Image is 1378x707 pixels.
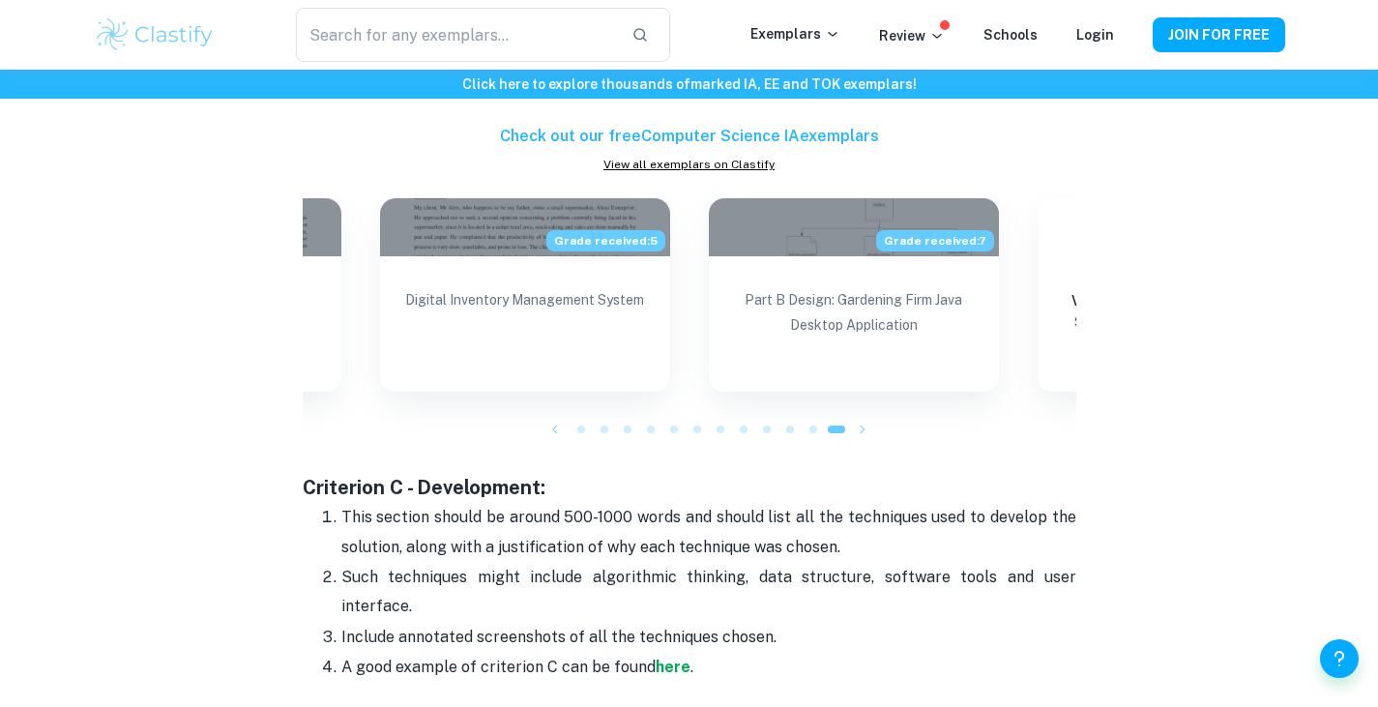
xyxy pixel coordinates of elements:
[709,198,999,392] a: Blog exemplar: Part B Design: Gardening Firm Java DesktGrade received:7Part B Design: Gardening F...
[1038,198,1328,392] a: ExemplarsView hundreds of otherComputer Science IAexemplars on Clastify
[405,287,644,372] p: Digital Inventory Management System
[94,15,217,54] img: Clastify logo
[1320,639,1359,678] button: Help and Feedback
[656,658,690,676] a: here
[546,230,665,251] span: Grade received: 5
[341,653,1076,682] p: A good example of criterion C can be found .
[341,503,1076,562] p: This section should be around 500-1000 words and should list all the techniques used to develop t...
[380,198,670,392] a: Blog exemplar: Digital Inventory Management SystemGrade received:5Digital Inventory Management Sy...
[4,74,1374,95] h6: Click here to explore thousands of marked IA, EE and TOK exemplars !
[1153,17,1285,52] button: JOIN FOR FREE
[341,563,1076,622] p: Such techniques might include algorithmic thinking, data structure, software tools and user inter...
[750,23,840,44] p: Exemplars
[303,125,1076,148] h6: Check out our free Computer Science IA exemplars
[983,27,1038,43] a: Schools
[876,230,994,251] span: Grade received: 7
[296,8,615,62] input: Search for any exemplars...
[341,623,1076,652] p: Include annotated screenshots of all the techniques chosen.
[879,25,945,46] p: Review
[1076,27,1114,43] a: Login
[724,287,983,372] p: Part B Design: Gardening Firm Java Desktop Application
[303,473,1076,502] h4: Criterion C - Development:
[303,156,1076,173] a: View all exemplars on Clastify
[1053,290,1312,333] h6: View hundreds of other Computer Science IA exemplars on Clastify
